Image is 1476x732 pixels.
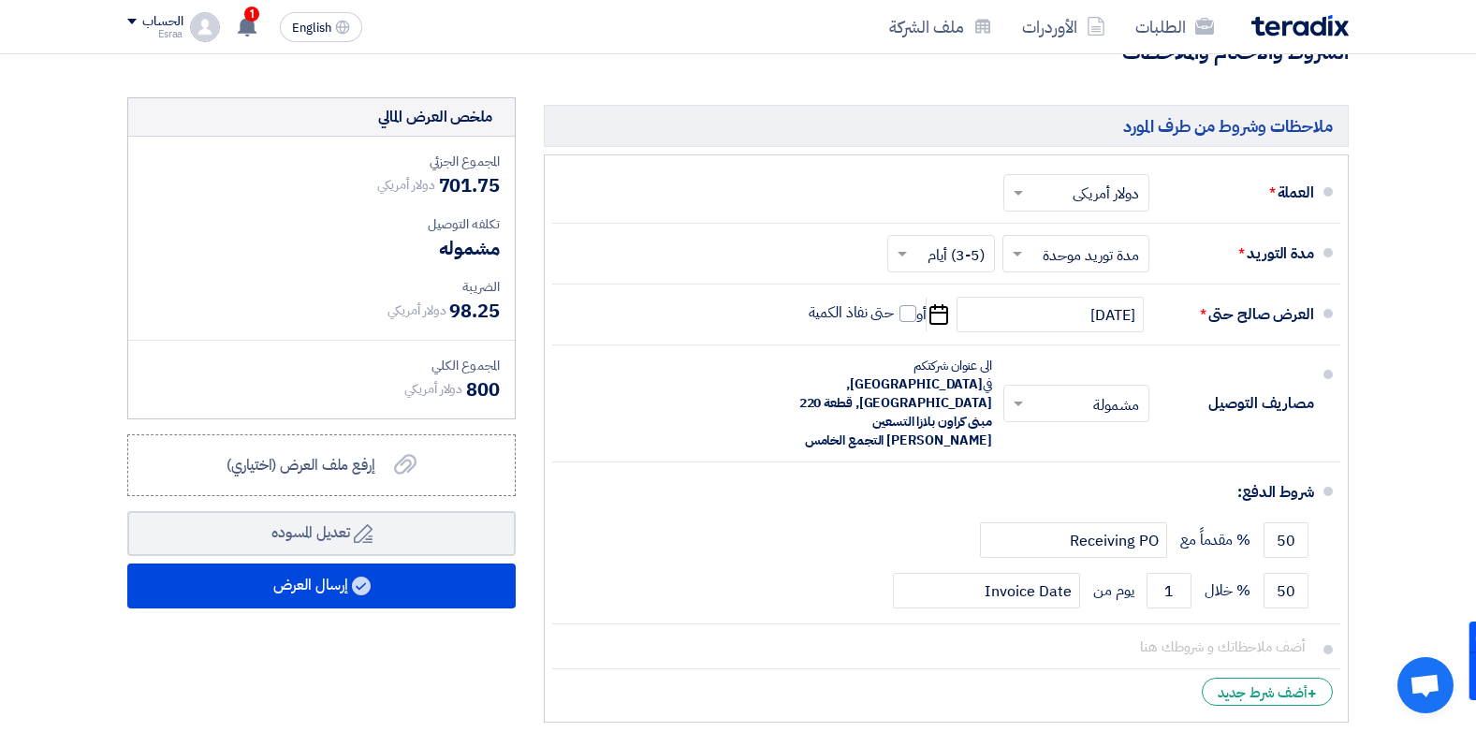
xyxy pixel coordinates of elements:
[957,297,1144,332] input: سنة-شهر-يوم
[1264,522,1308,558] input: payment-term-1
[143,214,500,234] div: تكلفه التوصيل
[582,470,1314,515] div: شروط الدفع:
[1164,170,1314,215] div: العملة
[980,522,1167,558] input: payment-term-2
[227,454,375,476] span: إرفع ملف العرض (اختياري)
[439,171,500,199] span: 701.75
[449,297,500,325] span: 98.25
[916,305,927,324] span: أو
[1264,573,1308,608] input: payment-term-2
[127,511,516,556] button: تعديل المسوده
[292,22,331,35] span: English
[387,300,446,320] span: دولار أمريكي
[190,12,220,42] img: profile_test.png
[143,356,500,375] div: المجموع الكلي
[799,374,992,450] span: [GEOGRAPHIC_DATA], [GEOGRAPHIC_DATA], قطعة 220 مبنى كراون بلازا التسعين [PERSON_NAME] التجمع الخامس
[809,303,917,322] label: حتى نفاذ الكمية
[377,175,435,195] span: دولار أمريكي
[142,14,183,30] div: الحساب
[786,357,992,450] div: الى عنوان شركتكم في
[439,234,500,262] span: مشموله
[1180,531,1250,549] span: % مقدماً مع
[280,12,362,42] button: English
[1251,15,1349,37] img: Teradix logo
[244,7,259,22] span: 1
[1164,292,1314,337] div: العرض صالح حتى
[1397,657,1454,713] div: Open chat
[1007,5,1120,49] a: الأوردرات
[874,5,1007,49] a: ملف الشركة
[127,29,183,39] div: Esraa
[1308,682,1317,705] span: +
[544,105,1349,147] h5: ملاحظات وشروط من طرف المورد
[1164,381,1314,426] div: مصاريف التوصيل
[1205,581,1250,600] span: % خلال
[404,379,462,399] span: دولار أمريكي
[378,106,492,128] div: ملخص العرض المالي
[143,152,500,171] div: المجموع الجزئي
[1164,231,1314,276] div: مدة التوريد
[1202,678,1333,706] div: أضف شرط جديد
[567,628,1314,664] input: أضف ملاحظاتك و شروطك هنا
[143,277,500,297] div: الضريبة
[1147,573,1191,608] input: payment-term-2
[1093,581,1133,600] span: يوم من
[893,573,1080,608] input: payment-term-2
[1120,5,1229,49] a: الطلبات
[466,375,500,403] span: 800
[127,564,516,608] button: إرسال العرض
